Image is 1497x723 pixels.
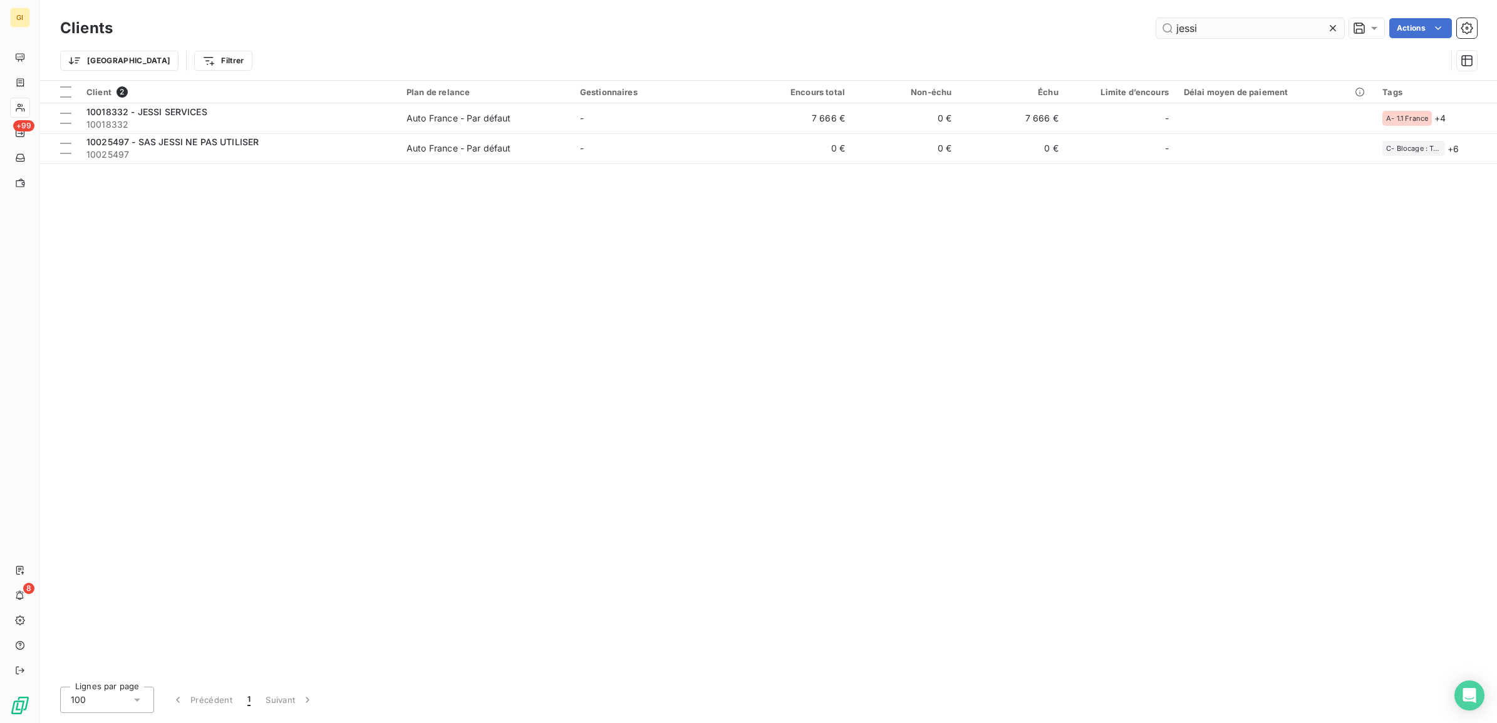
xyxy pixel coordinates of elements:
[117,86,128,98] span: 2
[86,148,391,161] span: 10025497
[247,694,251,706] span: 1
[10,8,30,28] div: GI
[1074,87,1169,97] div: Limite d’encours
[860,87,951,97] div: Non-échu
[1434,111,1446,125] span: + 4
[240,687,258,713] button: 1
[407,142,511,155] div: Auto France - Par défaut
[754,87,845,97] div: Encours total
[966,87,1058,97] div: Échu
[852,133,959,163] td: 0 €
[746,133,852,163] td: 0 €
[60,51,179,71] button: [GEOGRAPHIC_DATA]
[194,51,252,71] button: Filtrer
[852,103,959,133] td: 0 €
[959,103,1065,133] td: 7 666 €
[1382,87,1489,97] div: Tags
[86,106,207,117] span: 10018332 - JESSI SERVICES
[1165,142,1169,155] span: -
[86,87,111,97] span: Client
[746,103,852,133] td: 7 666 €
[407,112,511,125] div: Auto France - Par défaut
[1386,145,1441,152] span: C- Blocage : Tout
[580,113,584,123] span: -
[1165,112,1169,125] span: -
[71,694,86,706] span: 100
[86,136,259,147] span: 10025497 - SAS JESSI NE PAS UTILISER
[1448,142,1459,155] span: + 6
[86,118,391,131] span: 10018332
[959,133,1065,163] td: 0 €
[580,87,738,97] div: Gestionnaires
[13,120,34,131] span: +99
[60,17,113,39] h3: Clients
[1184,87,1367,97] div: Délai moyen de paiement
[1386,115,1428,122] span: A- 1.1 France
[258,687,321,713] button: Suivant
[1389,18,1452,38] button: Actions
[10,695,30,715] img: Logo LeanPay
[1454,680,1484,710] div: Open Intercom Messenger
[407,87,565,97] div: Plan de relance
[580,143,584,153] span: -
[23,583,34,594] span: 8
[164,687,240,713] button: Précédent
[1156,18,1344,38] input: Rechercher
